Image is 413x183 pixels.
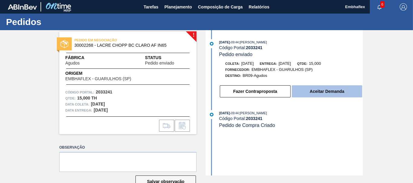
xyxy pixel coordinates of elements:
[225,68,250,71] span: Fornecedor:
[220,85,291,97] button: Fazer Contraproposta
[239,40,267,44] span: : [PERSON_NAME]
[246,45,262,50] strong: 2033241
[241,61,254,66] span: [DATE]
[230,41,239,44] span: - 09:44
[225,74,241,77] span: Destino:
[219,40,230,44] span: [DATE]
[219,116,363,121] div: Código Portal:
[292,85,362,97] button: Aceitar Demanda
[74,37,159,43] span: PEDIDO EM NEGOCIAÇÃO
[159,120,174,132] div: Ir para Composição de Carga
[96,90,112,94] strong: 2033241
[249,3,269,11] span: Relatórios
[370,3,389,11] button: Notificações
[175,120,190,132] div: Informar alteração no pedido
[219,123,275,128] span: Pedido de Compra Criado
[60,40,68,48] img: status
[65,70,148,77] span: Origem
[309,61,321,66] span: 15,000
[94,108,108,112] strong: [DATE]
[59,143,197,152] label: Observação
[65,55,99,61] span: Fábrica
[252,67,313,72] span: EMBHAFLEX - GUARULHOS (SP)
[219,45,363,50] div: Código Portal:
[65,107,92,113] span: Data entrega:
[145,61,174,65] span: Pedido enviado
[65,101,89,107] span: Data coleta:
[8,4,37,10] img: TNhmsLtSVTkK8tSr43FrP2fwEKptu5GPRR3wAAAABJRU5ErkJggg==
[74,43,184,48] span: 30002268 - LACRE CHOPP BC CLARO AF IN65
[144,3,158,11] span: Tarefas
[210,42,213,46] img: atual
[219,52,252,57] span: Pedido enviado
[164,3,192,11] span: Planejamento
[246,116,262,121] strong: 2033241
[230,112,239,115] span: - 09:44
[219,111,230,115] span: [DATE]
[239,111,267,115] span: : [PERSON_NAME]
[198,3,243,11] span: Composição de Carga
[145,55,190,61] span: Status
[65,77,131,81] span: EMBHAFLEX - GUARULHOS (SP)
[91,102,105,106] strong: [DATE]
[380,1,385,8] span: 6
[210,113,213,116] img: atual
[77,96,97,100] strong: 15,000 TH
[400,3,407,11] img: Logout
[65,61,80,65] span: Agudos
[65,95,76,101] span: Qtde :
[243,73,267,78] span: BR09-Agudos
[65,89,94,95] span: Código Portal:
[278,61,291,66] span: [DATE]
[6,18,113,25] h1: Pedidos
[297,62,307,65] span: Qtde:
[225,62,240,65] span: Coleta:
[260,62,277,65] span: Entrega:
